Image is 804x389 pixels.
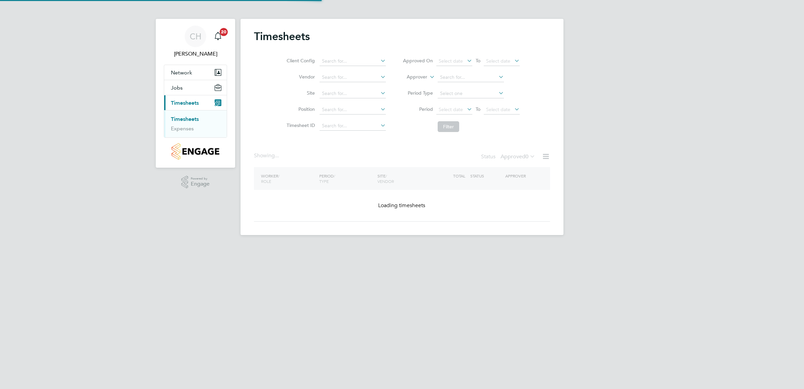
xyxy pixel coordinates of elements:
[486,58,510,64] span: Select date
[439,58,463,64] span: Select date
[285,58,315,64] label: Client Config
[254,30,310,43] h2: Timesheets
[285,74,315,80] label: Vendor
[275,152,279,159] span: ...
[285,106,315,112] label: Position
[438,73,504,82] input: Search for...
[164,143,227,160] a: Go to home page
[164,95,227,110] button: Timesheets
[397,74,427,80] label: Approver
[164,80,227,95] button: Jobs
[164,50,227,58] span: Charlie Hughes
[164,110,227,137] div: Timesheets
[191,176,210,182] span: Powered by
[285,90,315,96] label: Site
[481,152,537,162] div: Status
[320,121,386,131] input: Search for...
[190,32,202,41] span: CH
[439,106,463,112] span: Select date
[403,106,433,112] label: Period
[320,105,386,115] input: Search for...
[164,26,227,58] a: CH[PERSON_NAME]
[254,152,280,159] div: Showing
[501,153,535,160] label: Approved
[525,153,528,160] span: 0
[156,19,235,168] nav: Main navigation
[220,28,228,36] span: 20
[211,26,225,47] a: 20
[171,69,192,76] span: Network
[403,58,433,64] label: Approved On
[171,125,194,132] a: Expenses
[320,73,386,82] input: Search for...
[181,176,210,189] a: Powered byEngage
[191,181,210,187] span: Engage
[486,106,510,112] span: Select date
[172,143,219,160] img: countryside-properties-logo-retina.png
[438,121,459,132] button: Filter
[474,56,482,65] span: To
[403,90,433,96] label: Period Type
[171,116,199,122] a: Timesheets
[438,89,504,98] input: Select one
[320,89,386,98] input: Search for...
[171,100,199,106] span: Timesheets
[171,85,183,91] span: Jobs
[474,105,482,114] span: To
[320,57,386,66] input: Search for...
[164,65,227,80] button: Network
[285,122,315,128] label: Timesheet ID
